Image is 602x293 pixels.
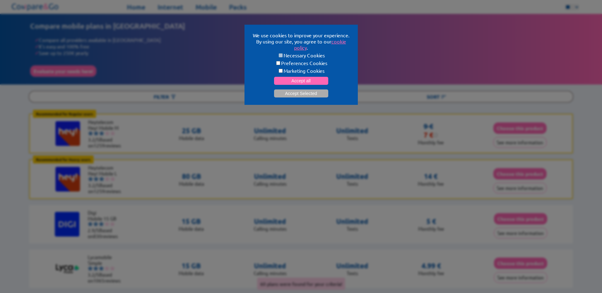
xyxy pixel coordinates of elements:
label: Marketing Cookies [252,68,350,74]
input: Marketing Cookies [279,69,283,73]
a: cookie policy [294,38,346,51]
p: We use cookies to improve your experience. By using our site, you agree to our . [252,32,350,51]
button: Accept Selected [274,89,328,97]
label: Necessary Cookies [252,52,350,58]
button: Accept all [274,77,328,85]
input: Necessary Cookies [279,53,283,57]
label: Preferences Cookies [252,60,350,66]
input: Preferences Cookies [276,61,280,65]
